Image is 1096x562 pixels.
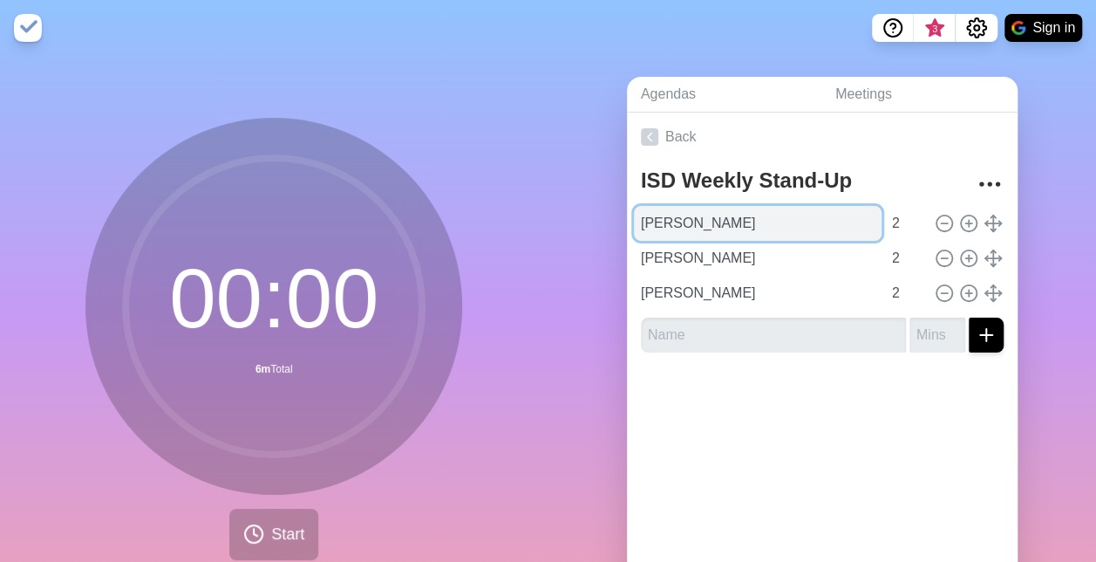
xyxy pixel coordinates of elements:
[641,318,906,353] input: Name
[634,206,882,241] input: Name
[14,14,42,42] img: timeblocks logo
[885,241,927,276] input: Mins
[1004,14,1082,42] button: Sign in
[914,14,956,42] button: What’s new
[885,276,927,311] input: Mins
[627,113,1018,161] a: Back
[909,318,965,353] input: Mins
[821,77,1018,113] a: Meetings
[634,241,882,276] input: Name
[627,77,821,113] a: Agendas
[956,14,997,42] button: Settings
[229,509,318,560] button: Start
[872,14,914,42] button: Help
[634,276,882,311] input: Name
[271,523,304,546] span: Start
[885,206,927,241] input: Mins
[1011,21,1025,35] img: google logo
[928,22,942,36] span: 3
[972,167,1007,202] button: More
